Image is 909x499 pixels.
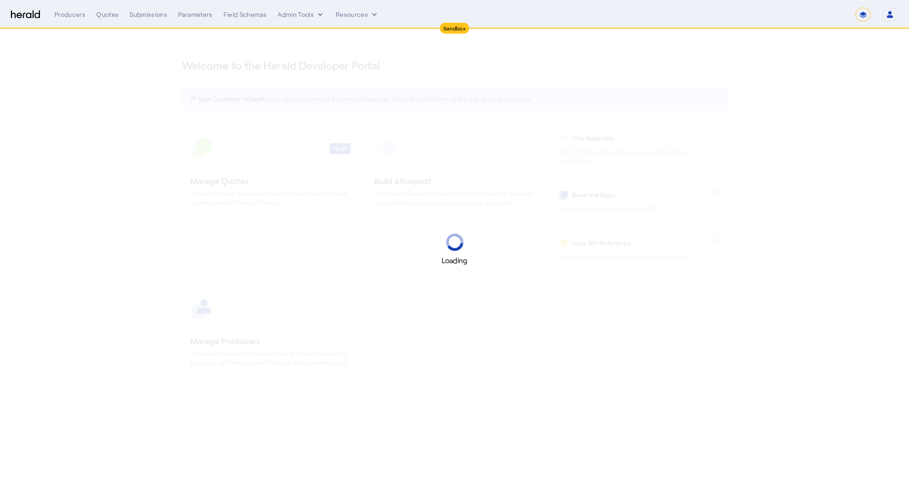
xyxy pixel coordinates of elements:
div: Submissions [129,10,167,19]
div: Field Schemas [224,10,267,19]
div: Parameters [178,10,213,19]
div: Quotes [96,10,119,19]
img: Herald Logo [11,10,40,19]
div: Sandbox [440,23,469,34]
div: Producers [55,10,85,19]
button: internal dropdown menu [278,10,325,19]
button: Resources dropdown menu [336,10,379,19]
